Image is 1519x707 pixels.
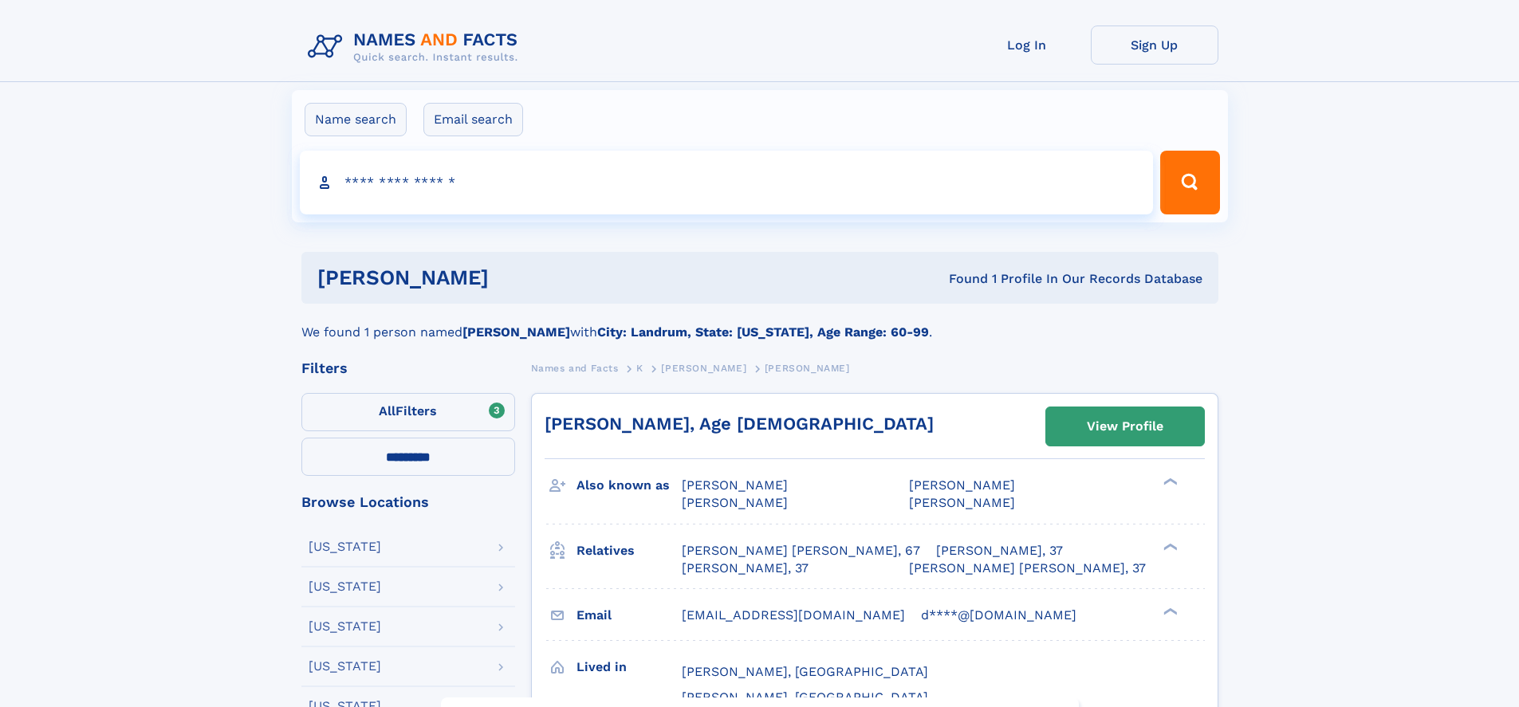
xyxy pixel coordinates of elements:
[531,358,619,378] a: Names and Facts
[636,358,643,378] a: K
[577,602,682,629] h3: Email
[1159,477,1179,487] div: ❯
[1159,606,1179,616] div: ❯
[1160,151,1219,214] button: Search Button
[577,654,682,681] h3: Lived in
[300,151,1154,214] input: search input
[661,363,746,374] span: [PERSON_NAME]
[909,495,1015,510] span: [PERSON_NAME]
[909,477,1015,493] span: [PERSON_NAME]
[462,324,570,340] b: [PERSON_NAME]
[301,26,531,69] img: Logo Names and Facts
[909,560,1146,577] a: [PERSON_NAME] [PERSON_NAME], 37
[301,361,515,375] div: Filters
[577,537,682,564] h3: Relatives
[309,580,381,593] div: [US_STATE]
[1046,407,1204,446] a: View Profile
[682,495,788,510] span: [PERSON_NAME]
[682,689,928,705] span: [PERSON_NAME], [GEOGRAPHIC_DATA]
[597,324,929,340] b: City: Landrum, State: [US_STATE], Age Range: 60-99
[577,472,682,499] h3: Also known as
[682,607,905,623] span: [EMAIL_ADDRESS][DOMAIN_NAME]
[379,403,395,418] span: All
[309,660,381,673] div: [US_STATE]
[305,103,407,136] label: Name search
[682,542,920,560] a: [PERSON_NAME] [PERSON_NAME], 67
[1087,408,1163,445] div: View Profile
[682,477,788,493] span: [PERSON_NAME]
[301,393,515,431] label: Filters
[309,540,381,553] div: [US_STATE]
[936,542,1063,560] a: [PERSON_NAME], 37
[301,495,515,509] div: Browse Locations
[423,103,523,136] label: Email search
[636,363,643,374] span: K
[309,620,381,633] div: [US_STATE]
[682,560,809,577] a: [PERSON_NAME], 37
[963,26,1091,65] a: Log In
[718,270,1202,288] div: Found 1 Profile In Our Records Database
[765,363,850,374] span: [PERSON_NAME]
[545,414,934,434] a: [PERSON_NAME], Age [DEMOGRAPHIC_DATA]
[1091,26,1218,65] a: Sign Up
[317,268,719,288] h1: [PERSON_NAME]
[1159,541,1179,552] div: ❯
[301,304,1218,342] div: We found 1 person named with .
[682,664,928,679] span: [PERSON_NAME], [GEOGRAPHIC_DATA]
[661,358,746,378] a: [PERSON_NAME]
